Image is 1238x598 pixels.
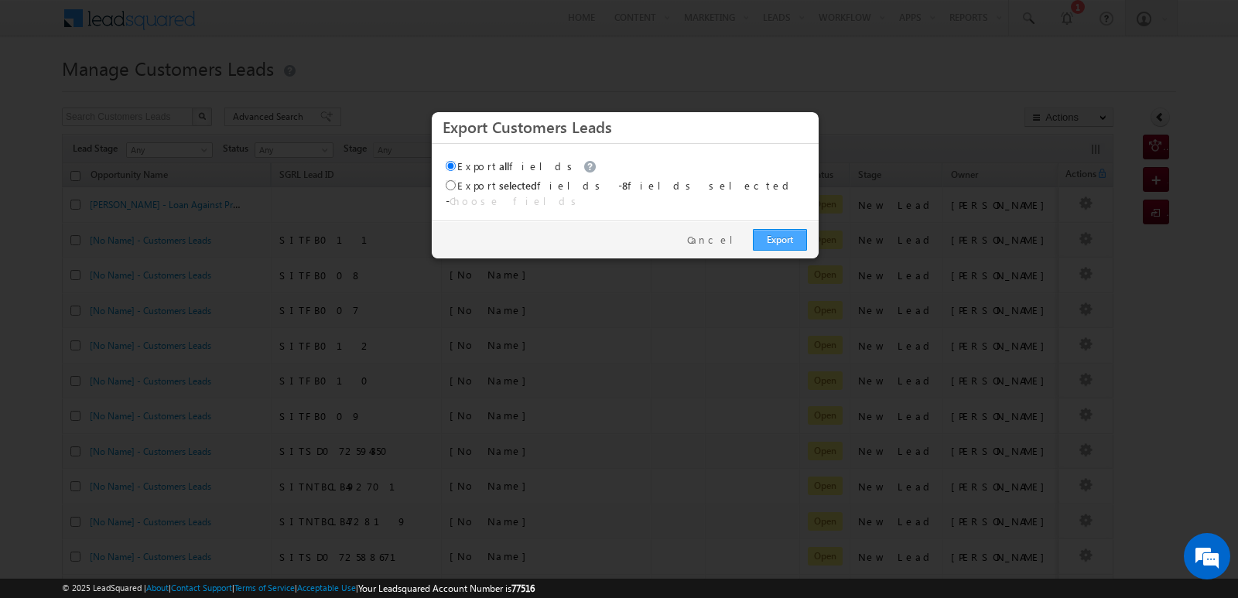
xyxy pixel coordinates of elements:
div: Chat with us now [80,81,260,101]
div: Minimize live chat window [254,8,291,45]
span: 8 [622,179,628,192]
a: Cancel [687,233,745,247]
span: - fields selected [618,179,795,192]
label: Export fields [446,179,606,192]
a: Choose fields [450,194,582,207]
input: Exportallfields [446,161,456,171]
img: d_60004797649_company_0_60004797649 [26,81,65,101]
input: Exportselectedfields [446,180,456,190]
span: selected [499,179,537,192]
h3: Export Customers Leads [443,113,808,140]
span: Your Leadsquared Account Number is [358,583,535,594]
label: Export fields [446,159,600,173]
span: 77516 [511,583,535,594]
span: all [499,159,509,173]
span: - [446,194,582,207]
a: Export [753,229,807,251]
a: Contact Support [171,583,232,593]
textarea: Type your message and hit 'Enter' [20,143,282,463]
a: Acceptable Use [297,583,356,593]
span: © 2025 LeadSquared | | | | | [62,581,535,596]
em: Start Chat [210,477,281,497]
a: About [146,583,169,593]
a: Terms of Service [234,583,295,593]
